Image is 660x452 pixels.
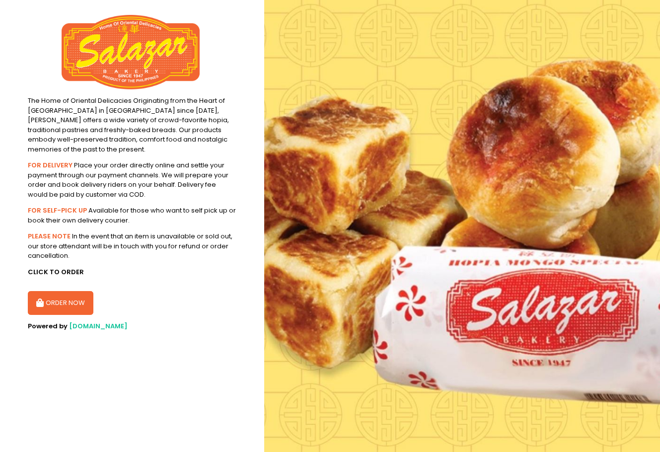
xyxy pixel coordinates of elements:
a: [DOMAIN_NAME] [69,321,128,331]
b: FOR DELIVERY [28,160,73,170]
div: Place your order directly online and settle your payment through our payment channels. We will pr... [28,160,236,199]
b: FOR SELF-PICK UP [28,206,87,215]
img: Salazar Bakery [62,15,200,89]
b: PLEASE NOTE [28,231,71,241]
div: The Home of Oriental Delicacies Originating from the Heart of [GEOGRAPHIC_DATA] in [GEOGRAPHIC_DA... [28,96,236,154]
div: Powered by [28,321,236,331]
button: ORDER NOW [28,291,93,315]
div: CLICK TO ORDER [28,267,236,277]
div: In the event that an item is unavailable or sold out, our store attendant will be in touch with y... [28,231,236,261]
div: Available for those who want to self pick up or book their own delivery courier. [28,206,236,225]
